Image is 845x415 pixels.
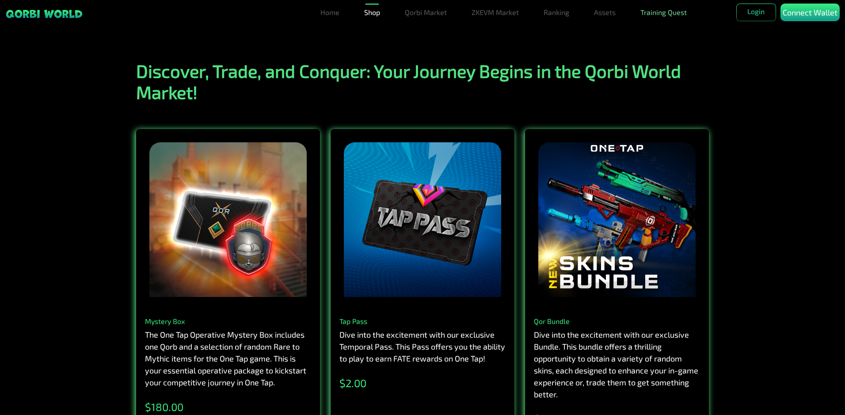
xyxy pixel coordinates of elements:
[534,317,700,325] h4: Qor Bundle
[339,329,506,365] p: Dive into the excitement with our exclusive Temporal Pass. This Pass offers you the ability to pl...
[131,60,714,103] h1: Discover, Trade, and Conquer: Your Journey Begins in the Qorbi World Market!
[145,317,311,325] h4: Mystery Box
[339,375,506,388] div: $ 2 .00
[540,4,573,21] a: Ranking
[317,4,343,21] a: Home
[590,4,619,21] a: Assets
[5,9,83,19] img: sticky brand-logo
[145,329,311,388] p: The One Tap Operative Mystery Box includes one Qorb and a selection of random Rare to Mythic item...
[145,399,311,412] div: $ 180 .00
[339,317,506,325] h4: Tap Pass
[361,4,384,21] a: Shop
[468,4,522,21] a: ZKEVM Market
[534,329,700,400] p: Dive into the excitement with our exclusive Bundle. This bundle offers a thrilling opportunity to...
[736,4,776,21] button: Login
[637,4,690,21] a: Training Quest
[401,4,450,21] a: Qorbi Market
[783,7,837,19] p: Connect Wallet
